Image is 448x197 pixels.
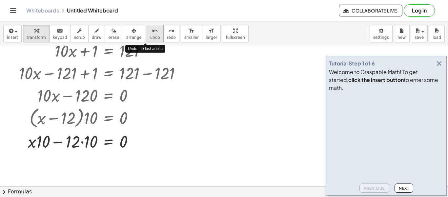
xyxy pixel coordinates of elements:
[7,35,18,40] span: insert
[92,35,102,40] span: draw
[108,35,119,40] span: erase
[168,27,174,35] i: redo
[397,35,406,40] span: new
[394,25,410,42] button: new
[123,25,145,42] button: arrange
[88,25,105,42] button: draw
[399,186,409,191] span: Next
[348,76,404,83] b: click the insert button
[415,35,424,40] span: save
[26,7,59,14] a: Whiteboards
[23,25,50,42] button: transform
[27,35,46,40] span: transform
[184,35,199,40] span: smaller
[150,35,160,40] span: undo
[206,35,217,40] span: larger
[74,35,85,40] span: scrub
[222,25,248,42] button: fullscreen
[167,35,176,40] span: redo
[147,25,164,42] button: undoundo
[202,25,221,42] button: format_sizelarger
[226,35,245,40] span: fullscreen
[329,60,375,67] div: Tutorial Step 1 of 6
[370,25,393,42] button: settings
[57,27,63,35] i: keyboard
[188,27,194,35] i: format_size
[429,25,445,42] button: load
[125,45,165,53] div: Undo the last action
[339,5,402,16] button: Collaborate Live
[433,35,441,40] span: load
[181,25,202,42] button: format_sizesmaller
[373,35,389,40] span: settings
[404,4,435,17] button: Log in
[411,25,428,42] button: save
[71,25,89,42] button: scrub
[208,27,214,35] i: format_size
[395,184,413,193] button: Next
[126,35,142,40] span: arrange
[49,25,71,42] button: keyboardkeypad
[329,68,444,92] div: Welcome to Graspable Math! To get started, to enter some math.
[105,25,123,42] button: erase
[344,8,397,13] span: Collaborate Live
[152,27,158,35] i: undo
[8,5,18,16] button: Toggle navigation
[53,35,67,40] span: keypad
[3,25,22,42] button: insert
[163,25,179,42] button: redoredo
